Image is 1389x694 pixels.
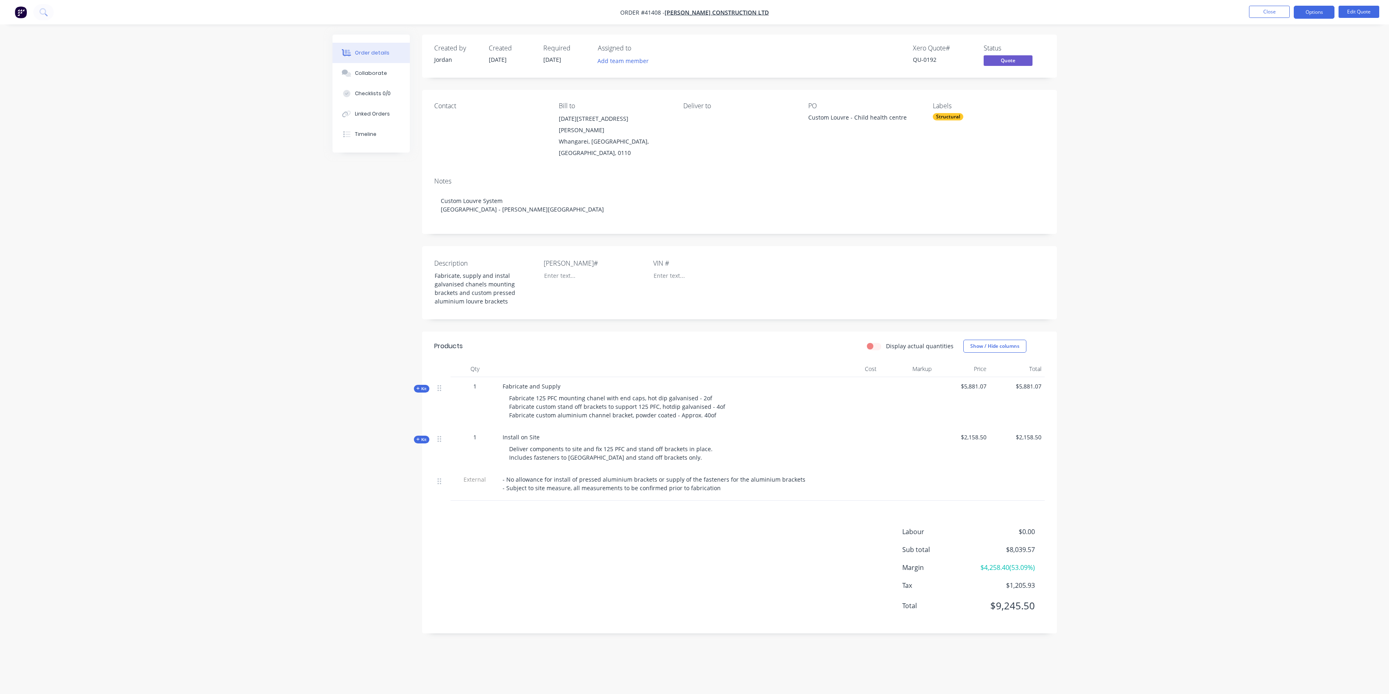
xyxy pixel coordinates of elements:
[355,110,390,118] div: Linked Orders
[416,436,427,443] span: Kit
[1339,6,1379,18] button: Edit Quote
[332,83,410,104] button: Checklists 0/0
[355,70,387,77] div: Collaborate
[503,476,807,492] span: - No allowance for install of pressed aluminium brackets or supply of the fasteners for the alumi...
[886,342,954,350] label: Display actual quantities
[428,270,530,307] div: Fabricate, supply and instal galvanised chanels mounting brackets and custom pressed aluminium lo...
[902,563,975,572] span: Margin
[559,102,670,110] div: Bill to
[808,102,920,110] div: PO
[543,56,561,63] span: [DATE]
[902,601,975,611] span: Total
[902,581,975,590] span: Tax
[434,188,1045,222] div: Custom Louvre System [GEOGRAPHIC_DATA] - [PERSON_NAME][GEOGRAPHIC_DATA]
[15,6,27,18] img: Factory
[414,436,429,443] div: Kit
[559,113,670,159] div: [DATE][STREET_ADDRESS][PERSON_NAME]Whangarei, [GEOGRAPHIC_DATA], [GEOGRAPHIC_DATA], 0110
[1249,6,1290,18] button: Close
[543,44,588,52] div: Required
[974,598,1035,613] span: $9,245.50
[902,527,975,537] span: Labour
[808,113,910,124] div: Custom Louvre - Child health centre
[434,258,536,268] label: Description
[993,382,1041,391] span: $5,881.07
[559,113,670,136] div: [DATE][STREET_ADDRESS][PERSON_NAME]
[938,433,987,441] span: $2,158.50
[963,340,1026,353] button: Show / Hide columns
[913,55,974,64] div: QU-0192
[434,177,1045,185] div: Notes
[974,527,1035,537] span: $0.00
[880,361,935,377] div: Markup
[938,382,987,391] span: $5,881.07
[434,341,463,351] div: Products
[332,124,410,144] button: Timeline
[559,136,670,159] div: Whangarei, [GEOGRAPHIC_DATA], [GEOGRAPHIC_DATA], 0110
[902,545,975,554] span: Sub total
[509,445,713,461] span: Deliver components to site and fix 125 PFC and stand off brackets in place. Includes fasteners to...
[825,361,880,377] div: Cost
[620,9,665,16] span: Order #41408 -
[451,361,499,377] div: Qty
[598,55,653,66] button: Add team member
[355,131,376,138] div: Timeline
[598,44,679,52] div: Assigned to
[990,361,1045,377] div: Total
[332,43,410,63] button: Order details
[683,102,795,110] div: Deliver to
[509,394,725,419] span: Fabricate 125 PFC mounting chanel with end caps, hot dip galvanised - 2of Fabricate custom stand ...
[544,258,645,268] label: [PERSON_NAME]#
[434,44,479,52] div: Created by
[933,102,1044,110] div: Labels
[974,581,1035,590] span: $1,205.93
[489,56,507,63] span: [DATE]
[933,113,963,120] div: Structural
[503,382,560,390] span: Fabricate and Supply
[984,55,1032,65] span: Quote
[473,382,477,391] span: 1
[454,475,496,484] span: External
[473,433,477,441] span: 1
[913,44,974,52] div: Xero Quote #
[503,433,540,441] span: Install on Site
[434,102,546,110] div: Contact
[593,55,653,66] button: Add team member
[355,49,389,57] div: Order details
[414,385,429,393] div: Kit
[974,545,1035,554] span: $8,039.57
[984,55,1032,68] button: Quote
[416,386,427,392] span: Kit
[665,9,769,16] a: [PERSON_NAME] Construction Ltd
[993,433,1041,441] span: $2,158.50
[332,104,410,124] button: Linked Orders
[653,258,755,268] label: VIN #
[434,55,479,64] div: Jordan
[332,63,410,83] button: Collaborate
[355,90,391,97] div: Checklists 0/0
[984,44,1045,52] div: Status
[974,563,1035,572] span: $4,258.40 ( 53.09 %)
[935,361,990,377] div: Price
[1294,6,1334,19] button: Options
[489,44,534,52] div: Created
